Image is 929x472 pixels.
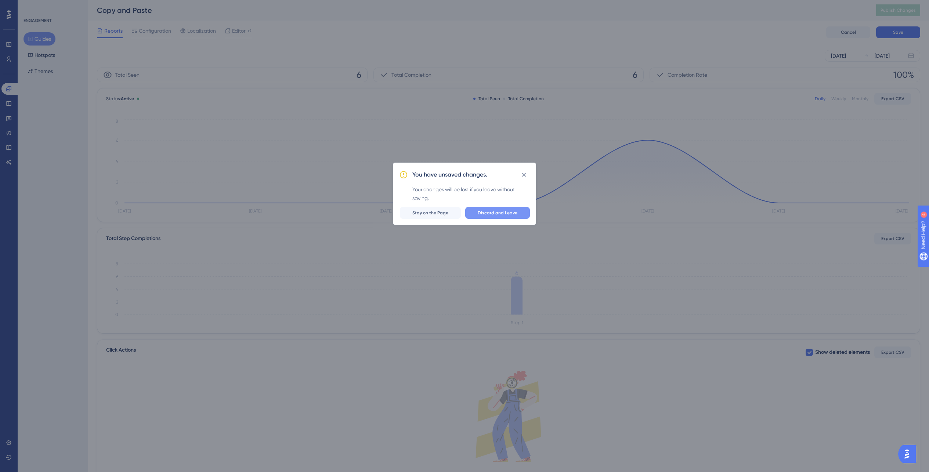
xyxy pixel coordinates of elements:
div: Your changes will be lost if you leave without saving. [412,185,530,203]
span: Stay on the Page [412,210,448,216]
span: Need Help? [17,2,46,11]
iframe: UserGuiding AI Assistant Launcher [898,443,920,465]
h2: You have unsaved changes. [412,170,487,179]
span: Discard and Leave [478,210,517,216]
div: 4 [51,4,53,10]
